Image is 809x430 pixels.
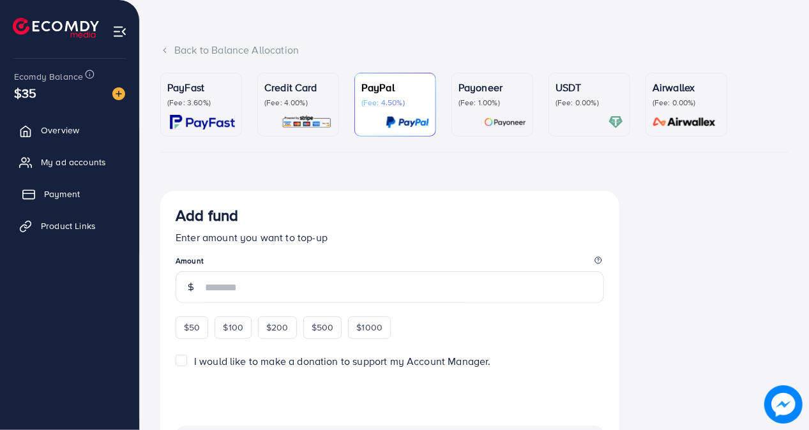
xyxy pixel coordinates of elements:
[184,321,200,334] span: $50
[44,188,80,200] span: Payment
[556,98,623,108] p: (Fee: 0.00%)
[458,98,526,108] p: (Fee: 1.00%)
[10,149,130,175] a: My ad accounts
[361,98,429,108] p: (Fee: 4.50%)
[223,321,243,334] span: $100
[13,18,99,38] img: logo
[10,117,130,143] a: Overview
[14,70,83,83] span: Ecomdy Balance
[361,80,429,95] p: PayPal
[312,321,334,334] span: $500
[356,321,382,334] span: $1000
[170,115,235,130] img: card
[266,321,289,334] span: $200
[484,115,526,130] img: card
[112,24,127,39] img: menu
[14,84,36,102] span: $35
[167,98,235,108] p: (Fee: 3.60%)
[176,255,604,271] legend: Amount
[653,98,720,108] p: (Fee: 0.00%)
[609,115,623,130] img: card
[194,354,491,368] span: I would like to make a donation to support my Account Manager.
[41,156,106,168] span: My ad accounts
[764,385,803,424] img: image
[10,213,130,239] a: Product Links
[653,80,720,95] p: Airwallex
[282,115,332,130] img: card
[458,80,526,95] p: Payoneer
[556,80,623,95] p: USDT
[386,115,429,130] img: card
[264,80,332,95] p: Credit Card
[176,206,238,225] h3: Add fund
[264,98,332,108] p: (Fee: 4.00%)
[167,80,235,95] p: PayFast
[112,87,125,100] img: image
[176,230,604,245] p: Enter amount you want to top-up
[160,43,789,57] div: Back to Balance Allocation
[41,124,79,137] span: Overview
[10,181,130,207] a: Payment
[41,219,96,232] span: Product Links
[649,115,720,130] img: card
